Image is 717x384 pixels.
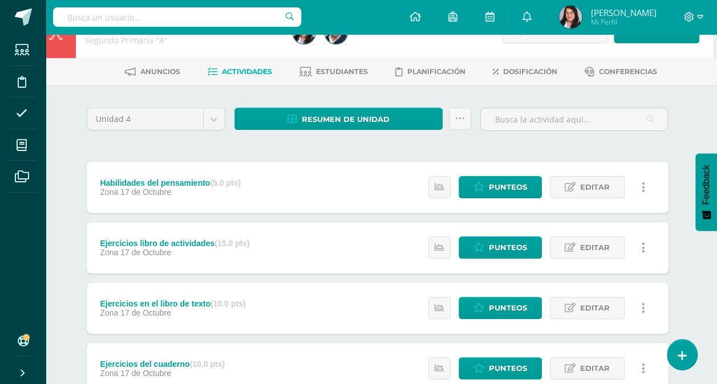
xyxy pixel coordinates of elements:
strong: (5.0 pts) [210,178,241,187]
span: Punteos [489,297,527,318]
span: Zona [100,308,118,317]
span: Anuncios [140,67,180,76]
strong: (15.0 pts) [214,239,249,248]
div: Ejercicios libro de actividades [100,239,249,248]
span: Editar [580,358,610,379]
span: Zona [100,187,118,197]
span: Dosificación [503,67,557,76]
span: Zona [100,248,118,257]
span: 17 de Octubre [120,248,171,257]
a: Actividades [208,63,272,81]
a: Punteos [459,357,542,379]
strong: (10.0 pts) [210,299,245,308]
input: Busca un usuario... [53,7,301,27]
span: Punteos [489,177,527,198]
span: Conferencias [599,67,657,76]
span: Unidad 4 [96,108,195,130]
a: Anuncios [125,63,180,81]
div: Habilidades del pensamiento [100,178,241,187]
span: Mi Perfil [590,17,656,27]
strong: (10.0 pts) [190,360,225,369]
span: Zona [100,369,118,378]
span: Editar [580,237,610,258]
a: Planificación [395,63,465,81]
span: Punteos [489,237,527,258]
span: Feedback [701,165,711,205]
a: Estudiantes [299,63,368,81]
span: 17 de Octubre [120,369,171,378]
span: Resumen de unidad [302,109,390,130]
a: Unidad 4 [87,108,225,130]
span: [PERSON_NAME] [590,7,656,18]
span: 17 de Octubre [120,308,171,317]
span: Punteos [489,358,527,379]
span: Estudiantes [316,67,368,76]
a: Dosificación [493,63,557,81]
div: Ejercicios del cuaderno [100,360,225,369]
a: Punteos [459,176,542,198]
span: Actividades [222,67,272,76]
span: 17 de Octubre [120,187,171,197]
a: Resumen de unidad [234,108,443,130]
input: Busca la actividad aquí... [481,108,667,130]
div: Ejercicios en el libro de texto [100,299,245,308]
a: Punteos [459,236,542,259]
img: c13c807260b80c66525ee0a64c8e0972.png [559,6,582,28]
span: Editar [580,177,610,198]
span: Planificación [407,67,465,76]
button: Feedback - Mostrar encuesta [695,153,717,231]
a: Conferencias [585,63,657,81]
a: Punteos [459,297,542,319]
span: Editar [580,297,610,318]
div: Segundo Primaria 'A' [85,35,279,46]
